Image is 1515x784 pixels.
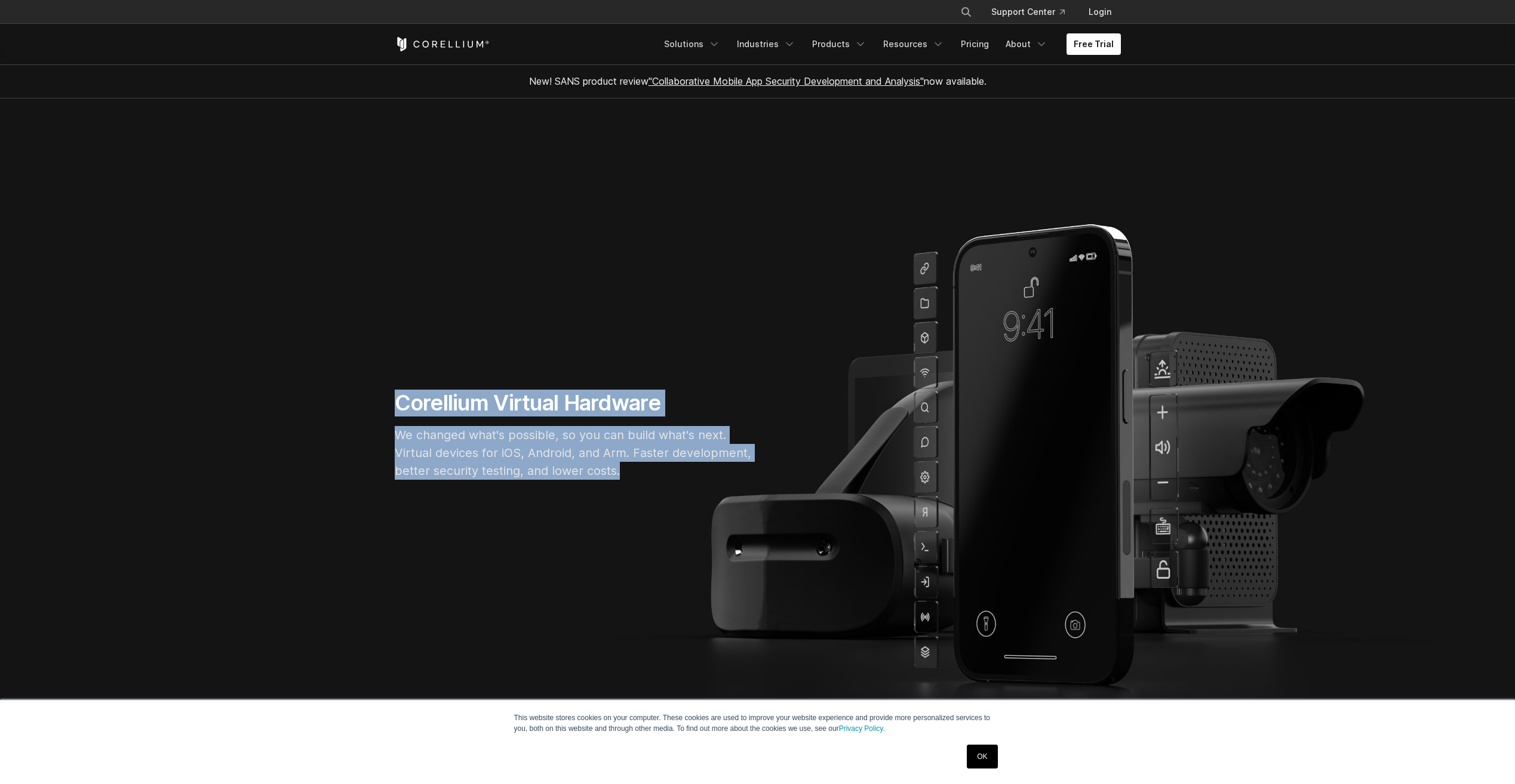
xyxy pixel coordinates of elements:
a: Industries [730,33,803,55]
div: Navigation Menu [946,1,1121,23]
a: Login [1079,1,1121,23]
a: Corellium Home [395,37,490,51]
p: This website stores cookies on your computer. These cookies are used to improve your website expe... [514,712,1001,734]
a: Products [805,33,874,55]
a: Solutions [657,33,727,55]
p: We changed what's possible, so you can build what's next. Virtual devices for iOS, Android, and A... [395,426,753,480]
a: "Collaborative Mobile App Security Development and Analysis" [649,75,924,87]
a: Privacy Policy. [839,724,885,733]
a: Free Trial [1067,33,1121,55]
a: Support Center [982,1,1074,23]
a: Resources [876,33,951,55]
a: Pricing [954,33,996,55]
a: OK [967,745,997,768]
h1: Corellium Virtual Hardware [395,390,753,416]
div: Navigation Menu [657,33,1121,55]
span: New! SANS product review now available. [529,75,987,87]
a: About [998,33,1055,55]
button: Search [955,1,977,23]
